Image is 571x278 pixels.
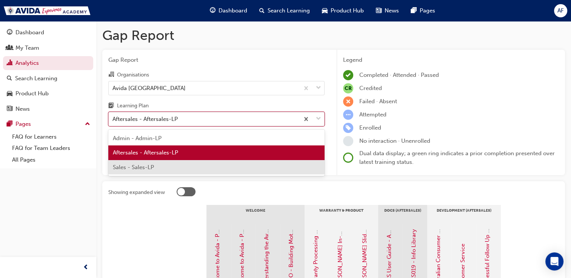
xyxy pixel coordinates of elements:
span: guage-icon [7,29,12,36]
button: DashboardMy TeamAnalyticsSearch LearningProduct HubNews [3,24,93,117]
div: Development (Aftersales) [427,205,501,224]
a: Analytics [3,56,93,70]
span: Failed · Absent [359,98,397,105]
a: All Pages [9,154,93,166]
img: Trak [4,6,91,15]
span: prev-icon [83,263,89,272]
div: Organisations [117,71,149,79]
div: Welcome [206,205,305,224]
span: car-icon [322,6,328,15]
span: learningRecordVerb_NONE-icon [343,136,353,146]
span: Aftersales - Aftersales-LP [113,149,178,156]
span: Gap Report [108,56,325,64]
a: search-iconSearch Learning [253,3,316,18]
span: organisation-icon [108,72,114,78]
div: Open Intercom Messenger [545,252,563,270]
span: learningplan-icon [108,103,114,110]
span: Product Hub [331,6,364,15]
a: Search Learning [3,72,93,86]
h1: Gap Report [102,27,565,44]
span: Dual data display; a green ring indicates a prior completion presented over latest training status. [359,150,555,165]
div: Product Hub [15,89,49,98]
span: down-icon [316,83,321,93]
a: My Team [3,41,93,55]
div: My Team [15,44,39,52]
span: Attempted [359,111,386,118]
span: guage-icon [210,6,215,15]
span: chart-icon [7,60,12,67]
span: down-icon [316,114,321,124]
button: Pages [3,117,93,131]
a: News [3,102,93,116]
span: news-icon [376,6,382,15]
span: people-icon [7,45,12,52]
span: Dashboard [219,6,247,15]
a: Product Hub [3,87,93,101]
span: News [385,6,399,15]
span: search-icon [259,6,265,15]
a: guage-iconDashboard [204,3,253,18]
a: FAQ for Learners [9,131,93,143]
a: car-iconProduct Hub [316,3,370,18]
span: learningRecordVerb_COMPLETE-icon [343,70,353,80]
div: Avida [GEOGRAPHIC_DATA] [112,84,186,92]
div: Dashboard [15,28,44,37]
div: Learning Plan [117,102,149,110]
span: search-icon [7,75,12,82]
div: Pages [15,120,31,128]
div: Search Learning [15,74,57,83]
div: Warranty & Product [305,205,378,224]
span: up-icon [85,119,90,129]
span: news-icon [7,106,12,113]
span: Pages [420,6,435,15]
span: learningRecordVerb_ATTEMPT-icon [343,110,353,120]
span: learningRecordVerb_ENROLL-icon [343,123,353,133]
div: Legend [343,56,559,64]
div: News [15,105,30,113]
button: AF [554,4,567,17]
span: car-icon [7,90,12,97]
span: Completed · Attended · Passed [359,72,439,78]
span: Sales - Sales-LP [113,164,154,171]
span: No interaction · Unenrolled [359,137,430,144]
div: Showing expanded view [108,189,165,196]
span: Credited [359,85,382,92]
span: Admin - Admin-LP [113,135,162,142]
a: Dashboard [3,26,93,40]
span: pages-icon [7,121,12,128]
a: FAQ for Team Leaders [9,142,93,154]
div: DOCS (Aftersales) [378,205,427,224]
div: Aftersales - Aftersales-LP [112,115,178,124]
span: Enrolled [359,124,381,131]
a: news-iconNews [370,3,405,18]
span: AF [557,6,564,15]
span: pages-icon [411,6,417,15]
span: Search Learning [268,6,310,15]
a: pages-iconPages [405,3,441,18]
span: learningRecordVerb_FAIL-icon [343,96,353,107]
span: null-icon [343,83,353,93]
